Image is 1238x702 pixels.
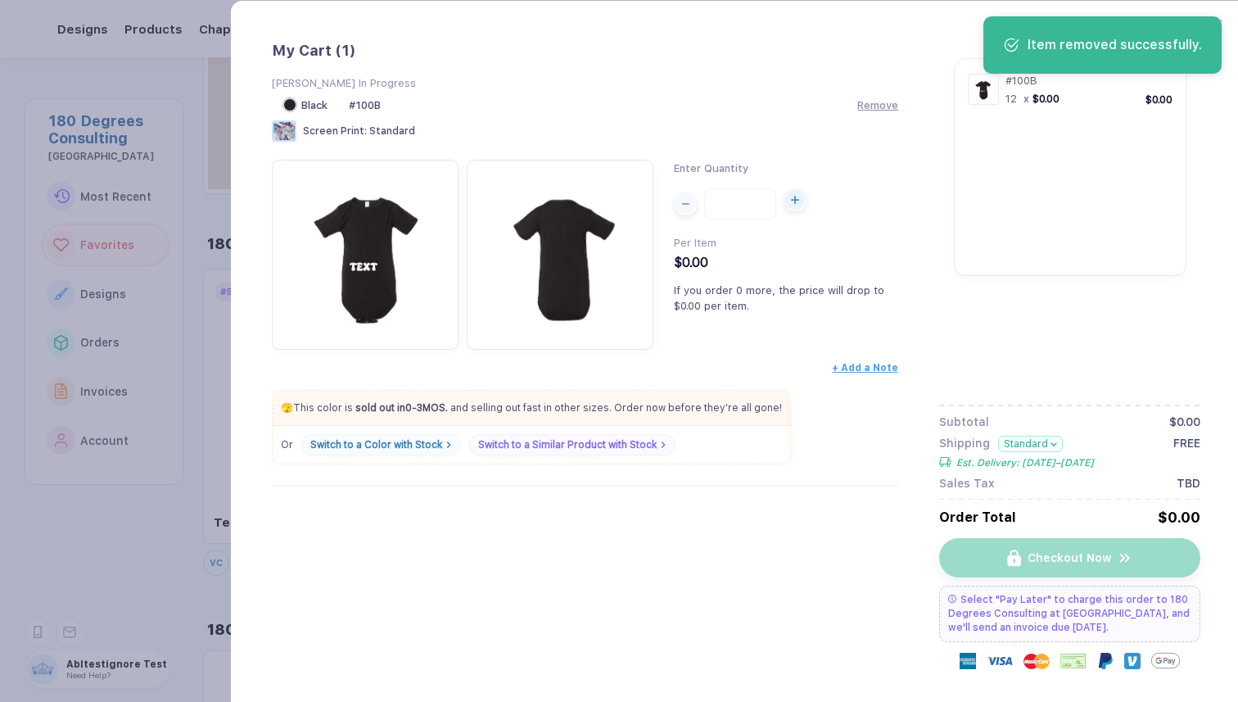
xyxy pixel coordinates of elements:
strong: sold out in 0-3MOS . [355,402,448,414]
span: Est. Delivery: [DATE]–[DATE] [956,457,1094,469]
img: master-card [1023,648,1050,674]
button: Standard [998,436,1063,452]
span: TBD [1177,477,1200,490]
span: Shipping [939,437,990,452]
span: Per Item [674,237,716,249]
img: 1759258030650oaprv_nt_front.png [280,168,450,338]
span: FREE [1173,437,1200,469]
img: Venmo [1124,653,1141,669]
a: Switch to a Similar Product with Stock [469,434,675,455]
button: Remove [857,99,898,111]
div: $0.00 [1145,93,1172,106]
div: $0.00 [1158,509,1200,526]
span: Black [301,99,328,111]
div: $0.00 [1169,415,1200,428]
span: Standard [369,125,415,137]
button: + Add a Note [832,362,898,374]
img: express [960,653,976,669]
img: visa [987,648,1013,674]
span: Order Total [939,510,1016,525]
div: Switch to a Similar Product with Stock [478,439,657,451]
span: x [1023,93,1029,105]
img: Google Pay [1151,646,1180,675]
span: $0.00 [674,255,708,270]
div: Item removed successfully. [1028,36,1202,54]
span: $0.00 [1032,93,1060,105]
span: 🫣 [281,402,293,414]
span: # 100B [349,99,381,111]
span: Subtotal [939,415,989,428]
div: Switch to a Color with Stock [310,439,442,451]
div: Select "Pay Later" to charge this order to 180 Degrees Consulting at [GEOGRAPHIC_DATA], and we'll... [939,586,1200,642]
img: Screen Print [272,120,296,142]
span: If you order 0 more, the price will drop to $0.00 per item. [674,284,884,312]
img: pay later [948,595,956,603]
div: My Cart ( 1 ) [272,42,899,61]
img: 1759258030650ppkkc_nt_back.png [475,168,645,338]
span: Enter Quantity [674,162,748,174]
img: 1759258030650oaprv_nt_front.png [971,77,996,102]
img: Paypal [1097,653,1114,669]
img: cheque [1060,653,1087,669]
span: Screen Print : [303,125,367,137]
p: This color is and selling out fast in other sizes. Order now before they're all gone! [273,401,790,415]
span: Sales Tax [939,477,995,490]
span: 12 [1005,93,1017,105]
div: [PERSON_NAME] In Progress [272,77,899,89]
a: Switch to a Color with Stock [301,434,461,455]
span: Or [281,439,293,451]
